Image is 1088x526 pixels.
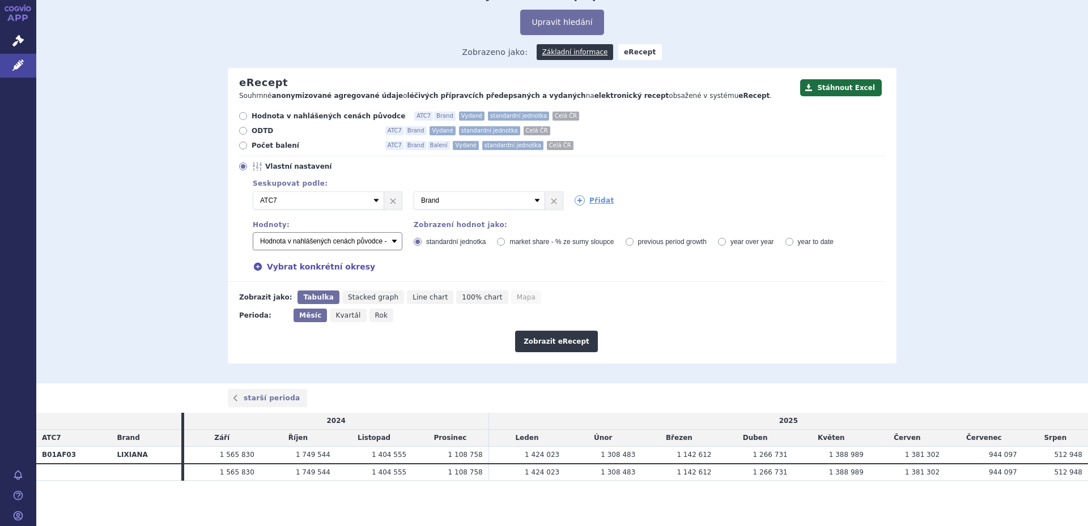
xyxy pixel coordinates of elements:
[618,44,662,60] strong: eRecept
[241,179,885,187] div: Seskupovat podle:
[241,191,885,209] div: 2
[372,468,406,476] span: 1 404 555
[601,451,635,459] span: 1 308 483
[677,468,711,476] span: 1 142 612
[905,451,940,459] span: 1 381 302
[730,238,774,246] span: year over year
[430,126,455,135] span: Vydané
[303,293,333,301] span: Tabulka
[462,293,502,301] span: 100% chart
[239,309,288,322] div: Perioda:
[372,451,406,459] span: 1 404 555
[524,126,550,135] span: Celá ČR
[36,446,111,463] th: B01AF03
[296,451,330,459] span: 1 749 544
[829,468,864,476] span: 1 388 989
[520,10,603,35] button: Upravit hledání
[738,92,770,100] strong: eRecept
[462,44,528,60] span: Zobrazeno jako:
[525,468,559,476] span: 1 424 023
[413,293,448,301] span: Line chart
[299,311,321,319] span: Měsíc
[905,468,940,476] span: 1 381 302
[798,238,834,246] span: year to date
[252,112,405,121] span: Hodnota v nahlášených cenách původce
[488,430,565,447] td: Leden
[638,238,707,246] span: previous period growth
[545,192,563,209] a: ×
[272,92,403,100] strong: anonymizované agregované údaje
[111,446,181,463] th: LIXIANA
[412,430,488,447] td: Prosinec
[428,141,450,150] span: Balení
[385,141,404,150] span: ATC7
[336,430,412,447] td: Listopad
[405,126,427,135] span: Brand
[405,141,427,150] span: Brand
[448,468,483,476] span: 1 108 758
[252,126,376,135] span: ODTD
[753,451,788,459] span: 1 266 731
[414,221,885,229] div: Zobrazení hodnot jako:
[793,430,869,447] td: Květen
[296,468,330,476] span: 1 749 544
[252,141,376,150] span: Počet balení
[375,311,388,319] span: Rok
[547,141,573,150] span: Celá ČR
[482,141,543,150] span: standardní jednotka
[348,293,398,301] span: Stacked graph
[515,331,598,352] button: Zobrazit eRecept
[1054,468,1082,476] span: 512 948
[537,44,614,60] a: Základní informace
[594,92,669,100] strong: elektronický recept
[829,451,864,459] span: 1 388 989
[434,112,456,121] span: Brand
[117,434,139,442] span: Brand
[488,413,1088,429] td: 2025
[384,192,402,209] a: ×
[220,451,254,459] span: 1 565 830
[239,290,292,304] div: Zobrazit jako:
[525,451,559,459] span: 1 424 023
[220,468,254,476] span: 1 565 830
[1054,451,1082,459] span: 512 948
[989,451,1017,459] span: 944 097
[42,434,61,442] span: ATC7
[385,126,404,135] span: ATC7
[459,126,520,135] span: standardní jednotka
[239,91,794,101] p: Souhrnné o na obsažené v systému .
[989,468,1017,476] span: 944 097
[677,451,711,459] span: 1 142 612
[552,112,579,121] span: Celá ČR
[945,430,1023,447] td: Červenec
[717,430,793,447] td: Duben
[253,221,402,229] div: Hodnoty:
[184,430,260,447] td: Září
[335,311,360,319] span: Kvartál
[601,468,635,476] span: 1 308 483
[509,238,614,246] span: market share - % ze sumy sloupce
[459,112,484,121] span: Vydané
[488,112,549,121] span: standardní jednotka
[641,430,717,447] td: Březen
[517,293,535,301] span: Mapa
[414,112,433,121] span: ATC7
[565,430,641,447] td: Únor
[1023,430,1088,447] td: Srpen
[265,162,390,171] span: Vlastní nastavení
[448,451,483,459] span: 1 108 758
[800,79,882,96] button: Stáhnout Excel
[407,92,586,100] strong: léčivých přípravcích předepsaných a vydaných
[575,195,614,206] a: Přidat
[869,430,945,447] td: Červen
[453,141,478,150] span: Vydané
[228,389,307,407] a: starší perioda
[753,468,788,476] span: 1 266 731
[239,76,288,89] h2: eRecept
[184,413,489,429] td: 2024
[260,430,336,447] td: Říjen
[241,260,885,273] div: Vybrat konkrétní okresy
[426,238,486,246] span: standardní jednotka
